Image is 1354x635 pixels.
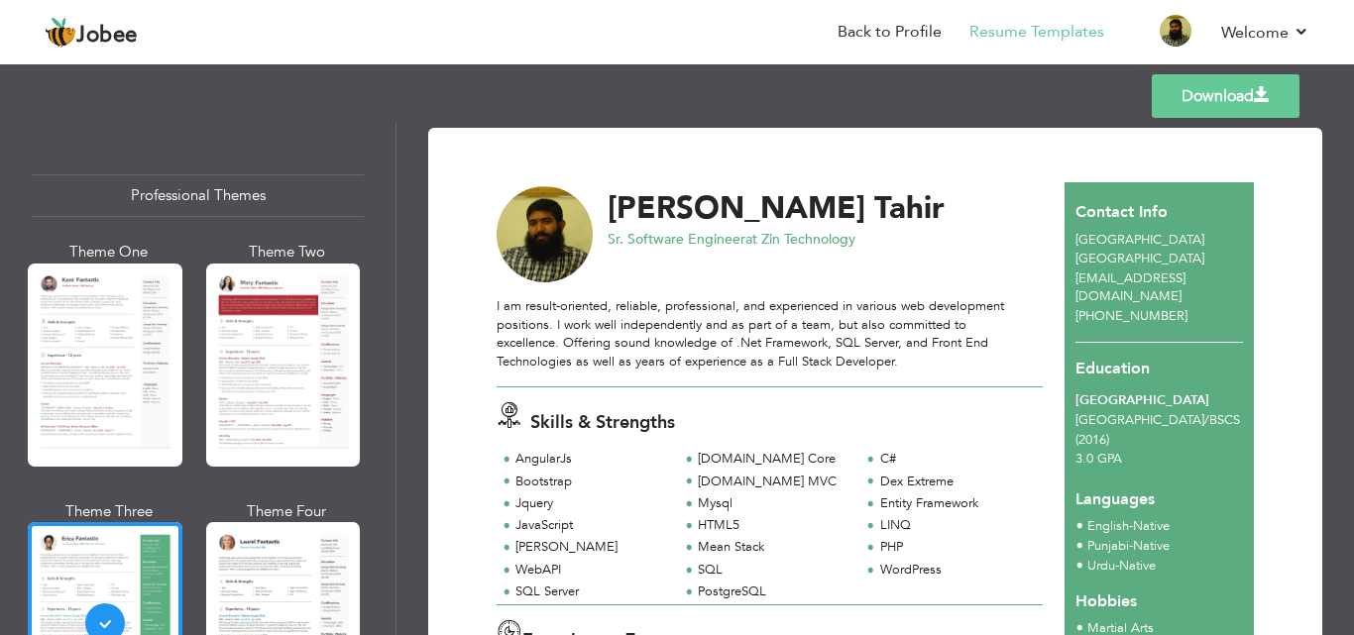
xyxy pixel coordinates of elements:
span: / [1204,411,1209,429]
div: Jquery [515,494,667,513]
span: Education [1075,358,1150,379]
span: Languages [1075,474,1155,511]
li: Native [1087,537,1170,557]
a: Download [1152,74,1299,118]
a: Welcome [1221,21,1309,45]
a: Jobee [45,17,138,49]
img: Profile Img [1160,15,1191,47]
div: PostgreSQL [698,582,849,601]
span: Sr. Software Engineer [608,230,745,249]
span: Punjabi [1087,537,1129,555]
div: [PERSON_NAME] [515,538,667,557]
div: Theme One [32,242,186,263]
span: English [1087,517,1129,535]
div: [GEOGRAPHIC_DATA] [1075,391,1243,410]
span: Tahir [874,187,945,229]
a: Resume Templates [969,21,1104,44]
a: Back to Profile [838,21,942,44]
span: Skills & Strengths [530,410,675,435]
div: AngularJs [515,450,667,469]
div: WordPress [880,561,1032,580]
div: LINQ [880,516,1032,535]
div: SQL [698,561,849,580]
span: at Zin Technology [745,230,855,249]
div: [DOMAIN_NAME] MVC [698,473,849,491]
span: [PHONE_NUMBER] [1075,307,1187,325]
div: Professional Themes [32,174,364,217]
span: [PERSON_NAME] [608,187,865,229]
span: [GEOGRAPHIC_DATA] BSCS [1075,411,1240,429]
span: Hobbies [1075,590,1137,612]
span: (2016) [1075,431,1109,449]
li: Native [1087,557,1170,577]
li: Native [1087,517,1170,537]
div: WebAPI [515,561,667,580]
div: HTML5 [698,516,849,535]
div: Bootstrap [515,473,667,491]
div: Dex Extreme [880,473,1032,491]
span: Contact Info [1075,201,1168,223]
span: - [1129,537,1133,555]
span: [EMAIL_ADDRESS][DOMAIN_NAME] [1075,269,1185,306]
div: C# [880,450,1032,469]
div: Theme Two [210,242,365,263]
span: [GEOGRAPHIC_DATA] [1075,231,1204,249]
span: 3.0 GPA [1075,450,1122,468]
div: PHP [880,538,1032,557]
div: I am result-oriented, reliable, professional, and experienced in various web development position... [497,297,1043,370]
span: Urdu [1087,557,1115,575]
div: Theme Four [210,501,365,522]
div: Mean Stack [698,538,849,557]
div: Entity Framework [880,494,1032,513]
span: - [1115,557,1119,575]
span: - [1129,517,1133,535]
span: Jobee [76,25,138,47]
div: Theme Three [32,501,186,522]
img: jobee.io [45,17,76,49]
div: SQL Server [515,582,667,601]
div: [DOMAIN_NAME] Core [698,450,849,469]
img: No image [497,186,594,283]
div: JavaScript [515,516,667,535]
span: [GEOGRAPHIC_DATA] [1075,250,1204,267]
div: Mysql [698,494,849,513]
